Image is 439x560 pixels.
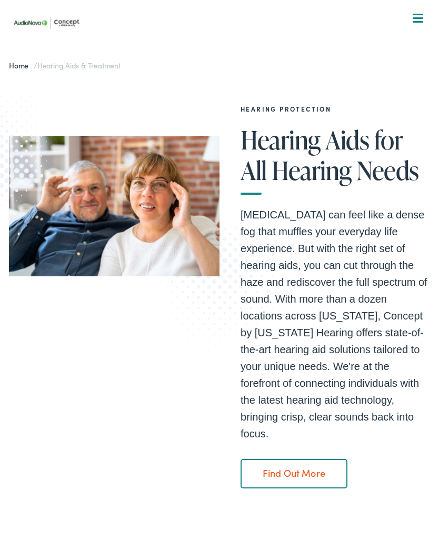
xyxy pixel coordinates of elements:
span: Aids [325,126,369,154]
span: Hearing [241,126,321,154]
a: Find Out More [241,459,347,488]
span: Hearing Aids & Treatment [37,60,121,71]
span: for [374,126,403,154]
p: [MEDICAL_DATA] can feel like a dense fog that muffles your everyday life experience. But with the... [241,206,430,442]
span: Hearing [272,156,352,184]
h2: Hearing Protection [241,105,430,113]
a: What We Offer [17,42,431,75]
span: All [241,156,267,184]
span: / [9,60,121,71]
span: Needs [356,156,419,184]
